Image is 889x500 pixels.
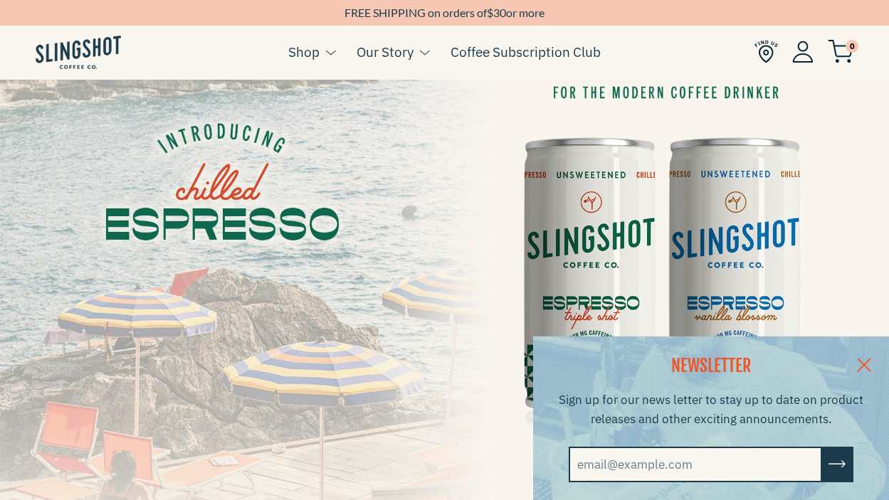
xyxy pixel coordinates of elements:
a: 0 [828,43,853,60]
span: 30 [493,6,506,19]
h2: NEWSLETTER [551,354,871,378]
a: Our Story [357,41,414,63]
span: 0 [846,40,858,53]
span: $ [487,6,493,19]
img: Find Us [754,40,778,63]
a: Shop [288,41,320,63]
input: email@example.com [569,447,822,482]
p: Sign up for our news letter to stay up to date on product releases and other exciting announcements. [551,390,871,429]
a: Coffee Subscription Club [451,41,601,63]
img: cart [828,40,853,63]
img: Account [792,41,814,63]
